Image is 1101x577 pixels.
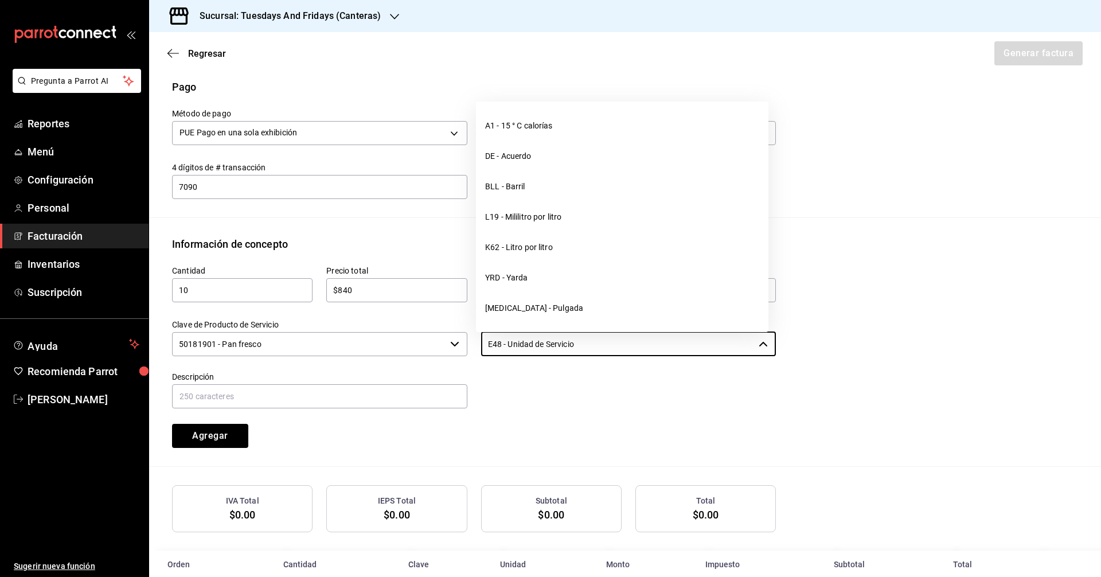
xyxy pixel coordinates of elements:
h3: Sucursal: Tuesdays And Fridays (Canteras) [190,9,381,23]
h3: Subtotal [536,495,567,507]
li: MTR - Metro [476,323,768,354]
h3: IVA Total [226,495,259,507]
label: Clave de Producto de Servicio [172,320,467,328]
span: Suscripción [28,284,139,300]
li: L19 - Mililitro por litro [476,202,768,232]
span: PUE Pago en una sola exhibición [179,127,297,138]
input: $0.00 [326,283,467,297]
span: [PERSON_NAME] [28,392,139,407]
span: Reportes [28,116,139,131]
div: Información de concepto [172,236,288,252]
span: Sugerir nueva función [14,560,139,572]
button: Regresar [167,48,226,59]
label: 4 dígitos de # transacción [172,163,467,171]
span: Inventarios [28,256,139,272]
input: Elige una opción [481,332,755,356]
span: Menú [28,144,139,159]
button: open_drawer_menu [126,30,135,39]
label: Método de pago [172,109,467,117]
span: $0.00 [384,509,410,521]
input: Elige una opción [172,332,446,356]
span: Regresar [188,48,226,59]
li: K62 - Litro por litro [476,232,768,263]
span: $0.00 [229,509,256,521]
label: Cantidad [172,266,313,274]
h3: Total [696,495,716,507]
li: YRD - Yarda [476,263,768,293]
span: Personal [28,200,139,216]
li: [MEDICAL_DATA] - Pulgada [476,293,768,323]
button: Pregunta a Parrot AI [13,69,141,93]
span: Recomienda Parrot [28,364,139,379]
button: Agregar [172,424,248,448]
span: Ayuda [28,337,124,351]
li: DE - Acuerdo [476,141,768,171]
label: Precio total [326,266,467,274]
span: $0.00 [538,509,564,521]
input: 250 caracteres [172,384,467,408]
a: Pregunta a Parrot AI [8,83,141,95]
div: Pago [172,79,197,95]
span: Configuración [28,172,139,188]
li: BLL - Barril [476,171,768,202]
h3: IEPS Total [378,495,416,507]
label: Descripción [172,372,467,380]
li: A1 - 15 ° C calorías [476,111,768,141]
span: Pregunta a Parrot AI [31,75,123,87]
span: Facturación [28,228,139,244]
span: $0.00 [693,509,719,521]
